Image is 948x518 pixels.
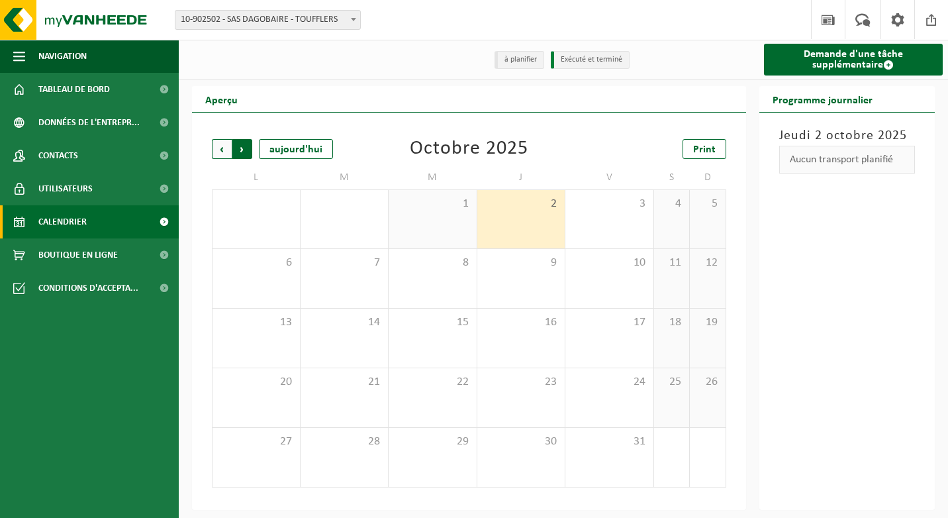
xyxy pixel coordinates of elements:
span: 14 [307,315,382,330]
td: L [212,166,301,189]
span: 2 [484,197,559,211]
span: 30 [484,435,559,449]
span: 31 [572,435,647,449]
span: 27 [219,435,293,449]
h2: Aperçu [192,86,251,112]
div: Aucun transport planifié [779,146,916,174]
span: Précédent [212,139,232,159]
span: 12 [696,256,718,270]
span: 5 [696,197,718,211]
span: 17 [572,315,647,330]
span: 9 [484,256,559,270]
span: Conditions d'accepta... [38,272,138,305]
span: 16 [484,315,559,330]
span: 4 [661,197,683,211]
span: 20 [219,375,293,389]
li: Exécuté et terminé [551,51,630,69]
a: Demande d'une tâche supplémentaire [764,44,943,76]
span: 1 [395,197,470,211]
span: 8 [395,256,470,270]
span: Navigation [38,40,87,73]
td: D [690,166,726,189]
span: 21 [307,375,382,389]
div: Octobre 2025 [410,139,528,159]
span: 6 [219,256,293,270]
span: Contacts [38,139,78,172]
span: 10 [572,256,647,270]
td: M [301,166,389,189]
span: 7 [307,256,382,270]
h2: Programme journalier [759,86,886,112]
span: 10-902502 - SAS DAGOBAIRE - TOUFFLERS [175,10,361,30]
span: Utilisateurs [38,172,93,205]
span: Tableau de bord [38,73,110,106]
td: J [477,166,566,189]
span: 23 [484,375,559,389]
span: Calendrier [38,205,87,238]
li: à planifier [495,51,544,69]
span: Données de l'entrepr... [38,106,140,139]
span: 18 [661,315,683,330]
h3: Jeudi 2 octobre 2025 [779,126,916,146]
td: S [654,166,690,189]
span: 25 [661,375,683,389]
span: 11 [661,256,683,270]
span: 3 [572,197,647,211]
span: Boutique en ligne [38,238,118,272]
span: 10-902502 - SAS DAGOBAIRE - TOUFFLERS [175,11,360,29]
span: 19 [696,315,718,330]
span: 15 [395,315,470,330]
span: 13 [219,315,293,330]
span: 22 [395,375,470,389]
span: 28 [307,435,382,449]
span: 26 [696,375,718,389]
td: V [565,166,654,189]
span: 24 [572,375,647,389]
td: M [389,166,477,189]
span: Print [693,144,716,155]
div: aujourd'hui [259,139,333,159]
a: Print [683,139,726,159]
span: Suivant [232,139,252,159]
span: 29 [395,435,470,449]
